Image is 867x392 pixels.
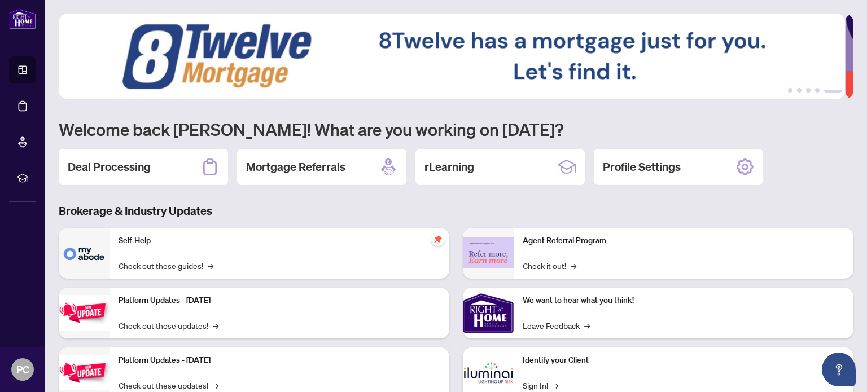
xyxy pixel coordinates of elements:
button: 2 [797,88,802,93]
button: 4 [815,88,820,93]
span: → [553,379,558,391]
a: Check out these updates!→ [119,379,218,391]
h1: Welcome back [PERSON_NAME]! What are you working on [DATE]? [59,118,853,140]
p: Self-Help [119,235,440,247]
span: → [208,259,213,272]
img: Platform Updates - July 21, 2025 [59,295,110,331]
img: Platform Updates - July 8, 2025 [59,355,110,390]
img: We want to hear what you think! [463,288,514,338]
p: Agent Referral Program [523,235,844,247]
button: Open asap [822,353,856,386]
a: Check out these guides!→ [119,259,213,272]
span: → [584,319,590,332]
img: Slide 4 [59,14,845,99]
button: 3 [806,88,811,93]
span: → [213,319,218,332]
a: Check it out!→ [523,259,576,272]
a: Check out these updates!→ [119,319,218,332]
img: Agent Referral Program [463,237,514,268]
p: Identify your Client [523,354,844,367]
h2: Mortgage Referrals [246,159,345,175]
p: Platform Updates - [DATE] [119,294,440,307]
img: logo [9,8,36,29]
span: PC [16,362,29,377]
img: Self-Help [59,228,110,279]
a: Leave Feedback→ [523,319,590,332]
span: → [213,379,218,391]
span: → [571,259,576,272]
button: 5 [824,88,842,93]
a: Sign In!→ [523,379,558,391]
h2: rLearning [424,159,474,175]
h2: Profile Settings [603,159,681,175]
p: Platform Updates - [DATE] [119,354,440,367]
h3: Brokerage & Industry Updates [59,203,853,219]
p: We want to hear what you think! [523,294,844,307]
span: pushpin [431,232,445,246]
button: 1 [788,88,792,93]
h2: Deal Processing [68,159,151,175]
